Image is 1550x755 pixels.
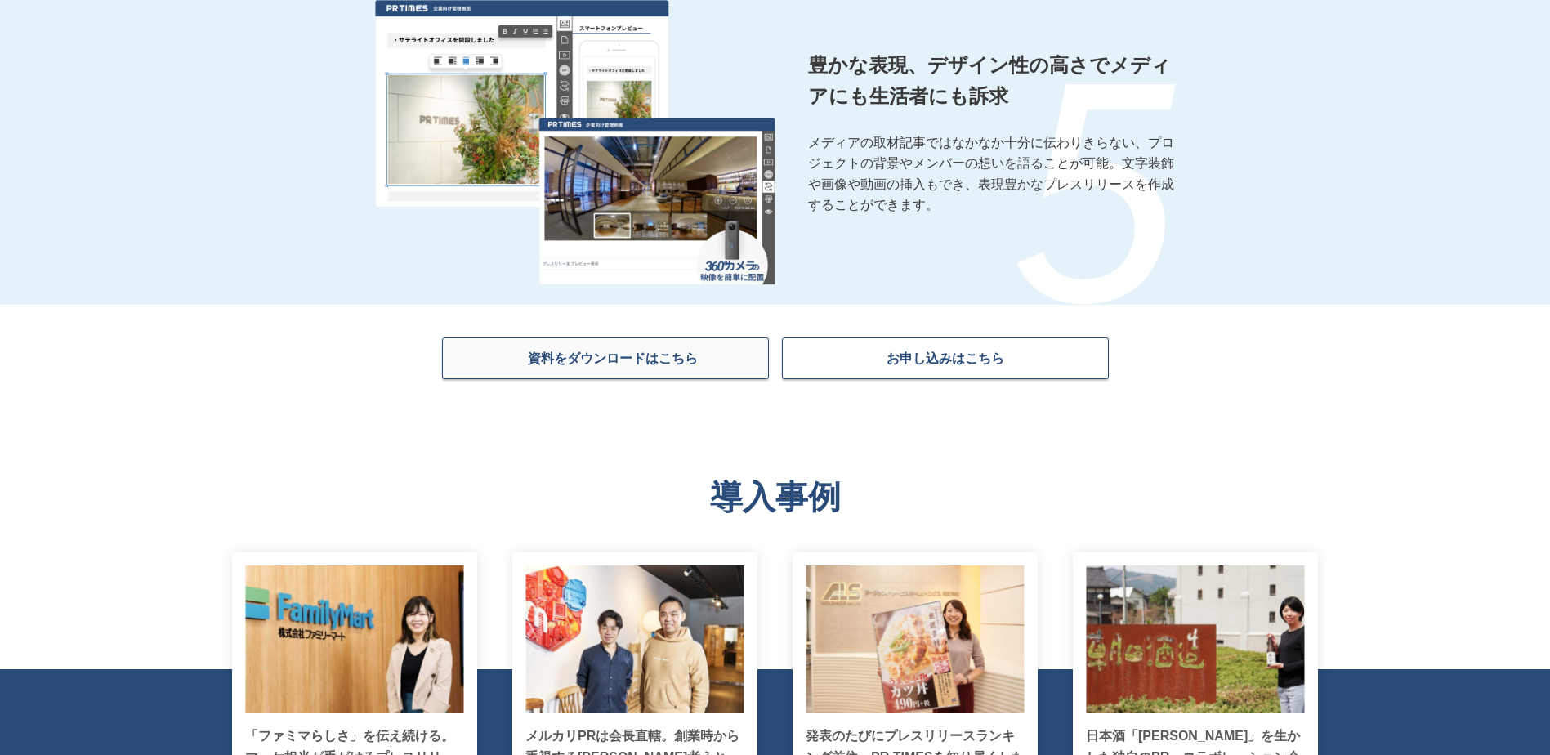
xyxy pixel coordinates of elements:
[808,50,1176,113] p: 豊かな表現、デザイン性の高さでメディアにも生活者にも訴求
[442,337,769,379] a: 資料をダウンロードはこちら
[285,477,1266,516] h2: 導入事例
[808,132,1176,216] p: メディアの取材記事ではなかなか十分に伝わりきらない、プロジェクトの背景やメンバーの想いを語ることが可能。文字装飾や画像や動画の挿入もでき、表現豊かなプレスリリースを作成することができます。
[782,337,1109,379] a: お申し込みはこちら
[528,350,698,366] span: 資料をダウンロードはこちら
